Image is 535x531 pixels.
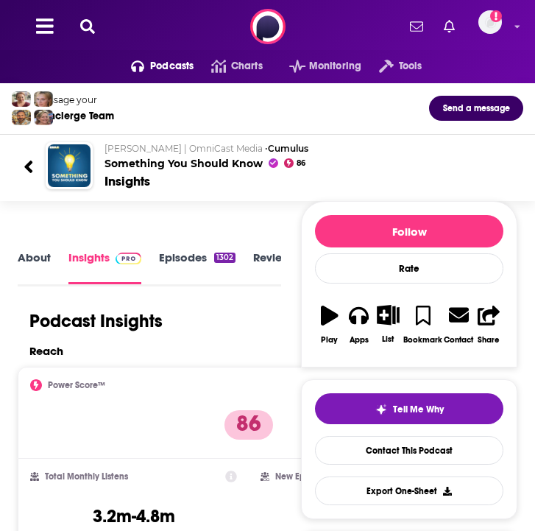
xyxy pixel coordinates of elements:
div: Share [478,335,500,345]
a: Charts [194,54,262,78]
button: open menu [113,54,194,78]
a: Cumulus [268,143,308,154]
h1: Podcast Insights [29,310,163,332]
a: Logged in as megcassidy [478,10,511,43]
img: Barbara Profile [34,110,53,125]
span: Monitoring [309,56,361,77]
img: User Profile [478,10,502,34]
h2: New Episode Listens [275,471,356,482]
a: Contact [443,295,474,354]
div: Rate [315,253,503,284]
div: Contact [444,334,473,345]
button: open menu [272,54,361,78]
span: Tools [399,56,422,77]
h2: Something You Should Know [104,143,511,170]
div: 1302 [214,253,235,263]
button: Export One-Sheet [315,477,503,505]
span: 86 [297,161,305,166]
img: Jules Profile [34,91,53,107]
div: Bookmark [403,335,442,345]
div: Message your [36,94,114,105]
button: Bookmark [403,295,443,354]
span: • [265,143,308,154]
div: Play [321,335,338,345]
button: Share [474,295,503,354]
h3: 3.2m-4.8m [93,505,175,527]
a: InsightsPodchaser Pro [68,250,141,284]
span: [PERSON_NAME] | OmniCast Media [104,143,263,154]
button: Follow [315,215,503,247]
img: Jon Profile [12,110,31,125]
a: Contact This Podcast [315,436,503,465]
button: open menu [361,54,422,78]
div: Concierge Team [36,110,114,122]
img: Podchaser - Follow, Share and Rate Podcasts [250,9,286,44]
p: 86 [224,410,273,440]
span: Logged in as megcassidy [478,10,502,34]
a: Show notifications dropdown [438,14,461,39]
img: tell me why sparkle [375,404,387,415]
div: List [382,334,394,344]
div: Apps [350,335,369,345]
span: Charts [231,56,263,77]
a: About [18,250,51,284]
h2: Power Score™ [48,380,105,390]
button: Play [315,295,344,354]
div: Insights [104,173,150,189]
img: Podchaser Pro [116,253,141,264]
button: List [374,295,403,353]
button: Send a message [429,96,523,121]
svg: Add a profile image [490,10,502,22]
a: Reviews [253,250,312,284]
span: Podcasts [150,56,194,77]
a: Show notifications dropdown [404,14,429,39]
img: Something You Should Know [48,144,91,187]
h2: Reach [29,344,63,358]
button: tell me why sparkleTell Me Why [315,393,503,424]
h2: Total Monthly Listens [45,471,128,482]
a: Episodes1302 [159,250,235,284]
img: Sydney Profile [12,91,31,107]
button: Apps [344,295,374,354]
span: Tell Me Why [393,404,444,415]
